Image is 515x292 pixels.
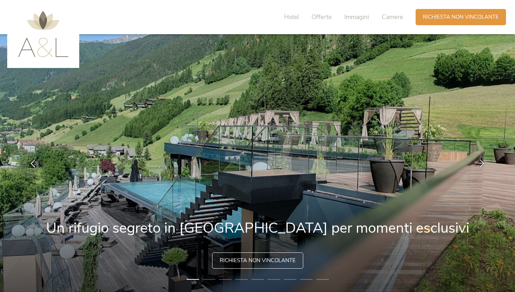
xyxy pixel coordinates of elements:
[220,257,296,264] span: Richiesta non vincolante
[18,11,68,57] img: AMONTI & LUNARIS Wellnessresort
[284,13,299,21] span: Hotel
[382,13,403,21] span: Camere
[423,13,499,21] span: Richiesta non vincolante
[344,13,369,21] span: Immagini
[312,13,332,21] span: Offerte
